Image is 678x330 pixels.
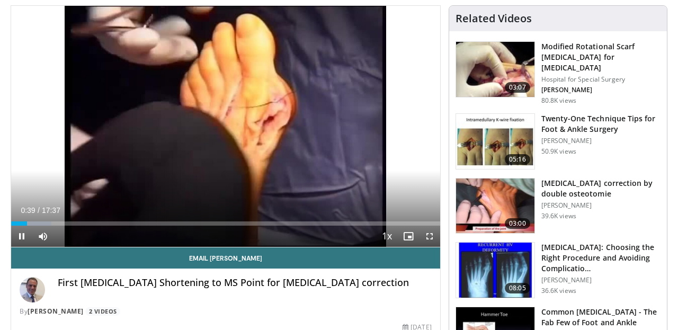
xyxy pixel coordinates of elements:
p: 36.6K views [541,287,576,295]
a: 08:05 [MEDICAL_DATA]: Choosing the Right Procedure and Avoiding Complicatio… [PERSON_NAME] 36.6K ... [456,242,661,298]
img: Scarf_Osteotomy_100005158_3.jpg.150x105_q85_crop-smart_upscale.jpg [456,42,534,97]
a: Email [PERSON_NAME] [11,247,440,269]
a: 2 Videos [85,307,120,316]
p: Hospital for Special Surgery [541,75,661,84]
a: 03:07 Modified Rotational Scarf [MEDICAL_DATA] for [MEDICAL_DATA] Hospital for Special Surgery [P... [456,41,661,105]
span: 17:37 [42,206,60,215]
video-js: Video Player [11,6,440,247]
img: 294729_0000_1.png.150x105_q85_crop-smart_upscale.jpg [456,179,534,234]
img: 6702e58c-22b3-47ce-9497-b1c0ae175c4c.150x105_q85_crop-smart_upscale.jpg [456,114,534,169]
p: [PERSON_NAME] [541,276,661,284]
p: [PERSON_NAME] [541,137,661,145]
a: 05:16 Twenty-One Technique Tips for Foot & Ankle Surgery [PERSON_NAME] 50.9K views [456,113,661,170]
a: [PERSON_NAME] [28,307,84,316]
button: Pause [11,226,32,247]
span: 08:05 [505,283,530,293]
h3: Common [MEDICAL_DATA] - The Fab Few of Foot and Ankle [541,307,661,328]
span: 03:07 [505,82,530,93]
a: 03:00 [MEDICAL_DATA] correction by double osteotomie [PERSON_NAME] 39.6K views [456,178,661,234]
h3: [MEDICAL_DATA] correction by double osteotomie [541,178,661,199]
h3: Twenty-One Technique Tips for Foot & Ankle Surgery [541,113,661,135]
h4: First [MEDICAL_DATA] Shortening to MS Point for [MEDICAL_DATA] correction [58,277,432,289]
button: Playback Rate [377,226,398,247]
img: Avatar [20,277,45,302]
button: Fullscreen [419,226,440,247]
div: Progress Bar [11,221,440,226]
button: Mute [32,226,53,247]
h3: [MEDICAL_DATA]: Choosing the Right Procedure and Avoiding Complicatio… [541,242,661,274]
span: 0:39 [21,206,35,215]
span: 05:16 [505,154,530,165]
p: 39.6K views [541,212,576,220]
div: By [20,307,432,316]
h3: Modified Rotational Scarf [MEDICAL_DATA] for [MEDICAL_DATA] [541,41,661,73]
p: 80.8K views [541,96,576,105]
span: / [38,206,40,215]
p: 50.9K views [541,147,576,156]
span: 03:00 [505,218,530,229]
button: Enable picture-in-picture mode [398,226,419,247]
h4: Related Videos [456,12,532,25]
p: [PERSON_NAME] [541,201,661,210]
img: 3c75a04a-ad21-4ad9-966a-c963a6420fc5.150x105_q85_crop-smart_upscale.jpg [456,243,534,298]
p: [PERSON_NAME] [541,86,661,94]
